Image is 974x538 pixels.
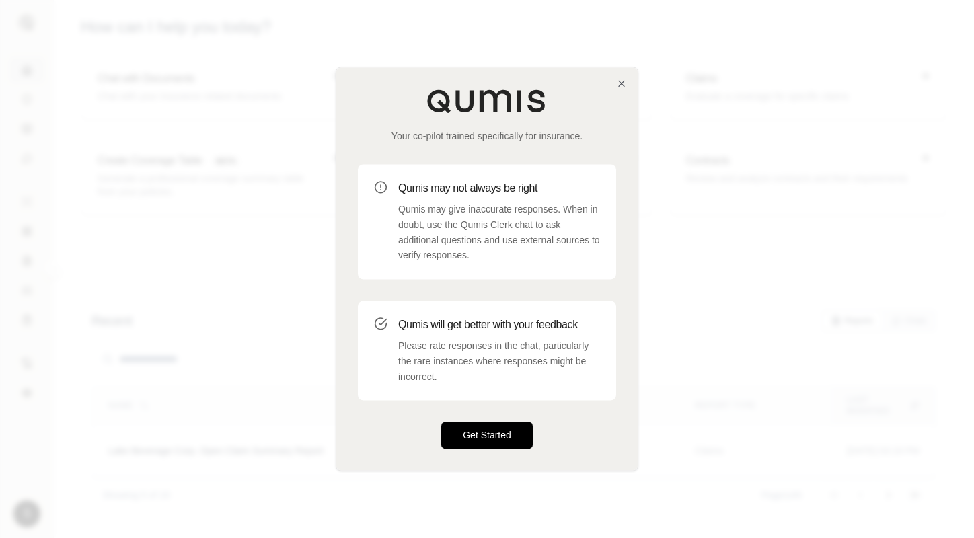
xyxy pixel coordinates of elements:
[398,338,600,384] p: Please rate responses in the chat, particularly the rare instances where responses might be incor...
[426,89,548,113] img: Qumis Logo
[398,180,600,196] h3: Qumis may not always be right
[398,202,600,263] p: Qumis may give inaccurate responses. When in doubt, use the Qumis Clerk chat to ask additional qu...
[398,317,600,333] h3: Qumis will get better with your feedback
[441,422,533,449] button: Get Started
[358,129,616,143] p: Your co-pilot trained specifically for insurance.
